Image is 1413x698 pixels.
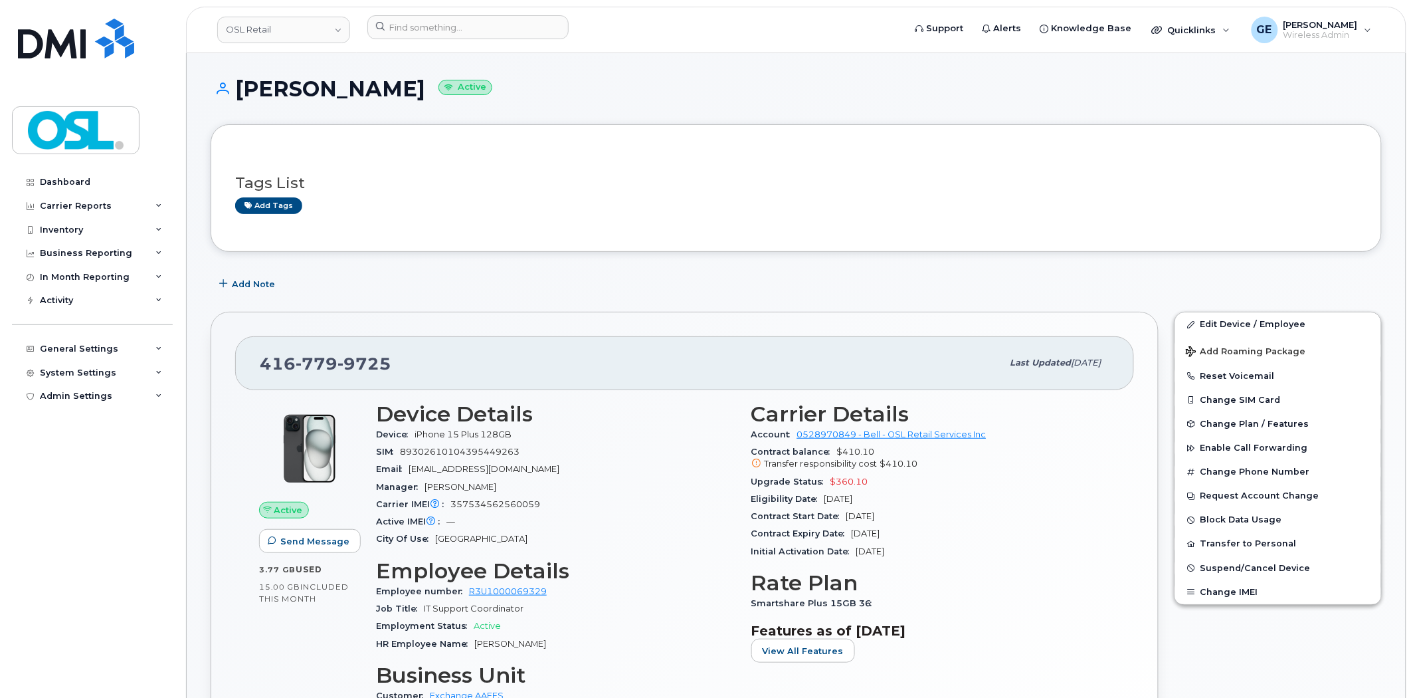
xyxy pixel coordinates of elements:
h1: [PERSON_NAME] [211,77,1382,100]
span: Contract Start Date [751,511,846,521]
button: Suspend/Cancel Device [1175,556,1381,580]
span: Contract balance [751,447,837,457]
h3: Carrier Details [751,402,1111,426]
span: Carrier IMEI [376,499,450,509]
span: Last updated [1010,358,1072,368]
span: 9725 [337,354,391,374]
span: Employment Status [376,621,474,631]
span: Upgrade Status [751,477,830,487]
span: Enable Call Forwarding [1200,443,1308,453]
button: Add Note [211,272,286,296]
button: Change SIM Card [1175,388,1381,412]
span: Add Roaming Package [1186,346,1306,359]
span: 89302610104395449263 [400,447,519,457]
span: [PERSON_NAME] [474,639,546,649]
button: Reset Voicemail [1175,364,1381,388]
span: HR Employee Name [376,639,474,649]
span: Email [376,464,409,474]
a: 0528970849 - Bell - OSL Retail Services Inc [797,429,987,439]
span: 15.00 GB [259,582,300,592]
span: Change Plan / Features [1200,419,1309,429]
span: included this month [259,582,349,604]
span: [DATE] [824,494,853,504]
span: Initial Activation Date [751,546,856,556]
span: Job Title [376,604,424,614]
span: [GEOGRAPHIC_DATA] [435,534,527,544]
span: IT Support Coordinator [424,604,523,614]
span: Device [376,429,415,439]
button: Request Account Change [1175,484,1381,508]
span: Account [751,429,797,439]
span: Employee number [376,586,469,596]
span: SIM [376,447,400,457]
h3: Tags List [235,175,1357,191]
span: 357534562560059 [450,499,540,509]
h3: Rate Plan [751,571,1111,595]
button: Send Message [259,529,361,553]
span: [DATE] [852,528,880,538]
h3: Employee Details [376,559,735,583]
span: [DATE] [846,511,875,521]
span: Manager [376,482,424,492]
a: Add tags [235,197,302,214]
h3: Device Details [376,402,735,426]
a: Edit Device / Employee [1175,312,1381,336]
span: Active [274,504,303,517]
span: Smartshare Plus 15GB 36 [751,598,879,608]
small: Active [438,80,492,95]
span: [PERSON_NAME] [424,482,496,492]
span: used [296,564,322,574]
h3: Features as of [DATE] [751,623,1111,639]
img: iPhone_15_Black.png [270,409,349,489]
span: City Of Use [376,534,435,544]
span: View All Features [763,645,844,657]
span: 416 [260,354,391,374]
span: [DATE] [856,546,885,556]
span: $410.10 [880,459,918,469]
span: 779 [296,354,337,374]
button: Block Data Usage [1175,508,1381,532]
h3: Business Unit [376,663,735,687]
span: 3.77 GB [259,565,296,574]
span: Contract Expiry Date [751,528,852,538]
button: Change Phone Number [1175,460,1381,484]
button: Change Plan / Features [1175,412,1381,436]
span: Active [474,621,501,631]
span: Active IMEI [376,517,446,526]
span: $410.10 [751,447,1111,471]
button: Enable Call Forwarding [1175,436,1381,460]
span: iPhone 15 Plus 128GB [415,429,512,439]
span: Suspend/Cancel Device [1200,563,1311,573]
span: — [446,517,455,526]
span: $360.10 [830,477,868,487]
button: Transfer to Personal [1175,532,1381,556]
span: Eligibility Date [751,494,824,504]
span: Add Note [232,278,275,291]
span: Transfer responsibility cost [765,459,878,469]
button: Change IMEI [1175,580,1381,604]
button: View All Features [751,639,855,663]
span: [EMAIL_ADDRESS][DOMAIN_NAME] [409,464,559,474]
span: [DATE] [1072,358,1101,368]
span: Send Message [280,535,349,548]
button: Add Roaming Package [1175,337,1381,364]
a: R3U1000069329 [469,586,547,596]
